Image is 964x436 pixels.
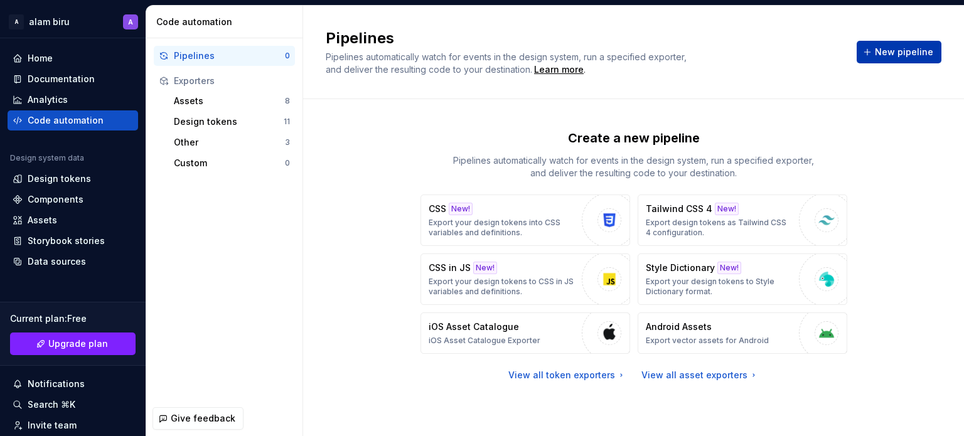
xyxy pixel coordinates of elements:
button: Android AssetsExport vector assets for Android [638,312,847,354]
p: Export vector assets for Android [646,336,769,346]
p: Style Dictionary [646,262,715,274]
div: Search ⌘K [28,398,75,411]
button: Assets8 [169,91,295,111]
p: Android Assets [646,321,712,333]
div: Pipelines [174,50,285,62]
span: Upgrade plan [48,338,108,350]
div: Analytics [28,93,68,106]
span: Pipelines automatically watch for events in the design system, run a specified exporter, and deli... [326,51,689,75]
a: Invite team [8,415,138,435]
div: New! [473,262,497,274]
a: Assets [8,210,138,230]
div: Current plan : Free [10,312,136,325]
a: Storybook stories [8,231,138,251]
div: New! [449,203,473,215]
a: Analytics [8,90,138,110]
button: Notifications [8,374,138,394]
div: 3 [285,137,290,147]
div: Design tokens [28,173,91,185]
p: CSS in JS [429,262,471,274]
button: iOS Asset CatalogueiOS Asset Catalogue Exporter [420,312,630,354]
div: Invite team [28,419,77,432]
button: CSS in JSNew!Export your design tokens to CSS in JS variables and definitions. [420,253,630,305]
p: iOS Asset Catalogue [429,321,519,333]
div: Design tokens [174,115,284,128]
div: A [128,17,133,27]
button: Aalam biruA [3,8,143,35]
div: A [9,14,24,29]
p: iOS Asset Catalogue Exporter [429,336,540,346]
p: Export your design tokens to CSS in JS variables and definitions. [429,277,576,297]
p: Export your design tokens into CSS variables and definitions. [429,218,576,238]
button: Upgrade plan [10,332,136,355]
div: 8 [285,96,290,106]
a: Data sources [8,252,138,272]
div: Documentation [28,73,95,85]
div: 0 [285,158,290,168]
span: . [532,65,586,75]
button: Search ⌘K [8,395,138,415]
div: 0 [285,51,290,61]
button: Give feedback [153,407,244,430]
div: alam biru [29,16,70,28]
div: Design system data [10,153,84,163]
button: Design tokens11 [169,112,295,132]
button: Tailwind CSS 4New!Export design tokens as Tailwind CSS 4 configuration. [638,194,847,246]
button: CSSNew!Export your design tokens into CSS variables and definitions. [420,194,630,246]
button: Other3 [169,132,295,152]
div: Code automation [156,16,297,28]
p: CSS [429,203,446,215]
a: Home [8,48,138,68]
div: Home [28,52,53,65]
span: New pipeline [875,46,933,58]
div: 11 [284,117,290,127]
a: Learn more [534,63,584,76]
div: Data sources [28,255,86,268]
p: Create a new pipeline [568,129,700,147]
a: View all token exporters [508,369,626,381]
div: Storybook stories [28,235,105,247]
button: New pipeline [857,41,941,63]
div: New! [715,203,739,215]
div: Other [174,136,285,149]
a: Design tokens [8,169,138,189]
div: New! [717,262,741,274]
a: Components [8,189,138,210]
p: Export your design tokens to Style Dictionary format. [646,277,793,297]
div: Assets [28,214,57,226]
button: Custom0 [169,153,295,173]
p: Pipelines automatically watch for events in the design system, run a specified exporter, and deli... [446,154,822,179]
span: Give feedback [171,412,235,425]
div: Assets [174,95,285,107]
a: Documentation [8,69,138,89]
a: View all asset exporters [641,369,759,381]
button: Style DictionaryNew!Export your design tokens to Style Dictionary format. [638,253,847,305]
div: Code automation [28,114,104,127]
div: Components [28,193,83,206]
p: Tailwind CSS 4 [646,203,712,215]
div: Notifications [28,378,85,390]
button: Pipelines0 [154,46,295,66]
div: Exporters [174,75,290,87]
h2: Pipelines [326,28,842,48]
div: Custom [174,157,285,169]
a: Code automation [8,110,138,130]
p: Export design tokens as Tailwind CSS 4 configuration. [646,218,793,238]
